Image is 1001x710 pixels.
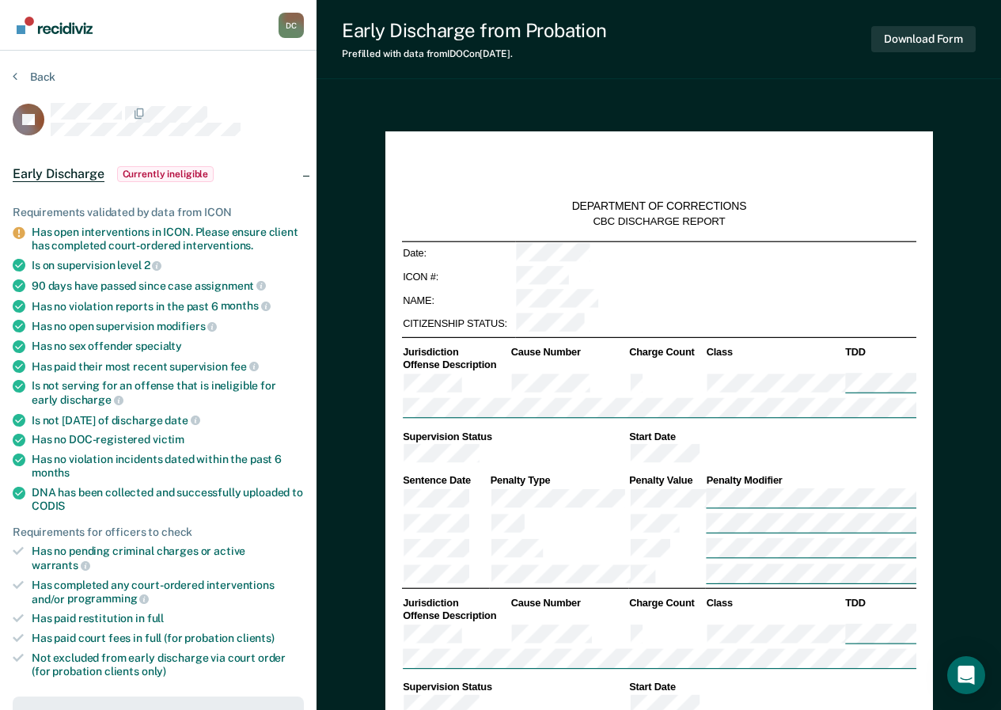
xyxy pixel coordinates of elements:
[60,393,123,406] span: discharge
[32,453,304,480] div: Has no violation incidents dated within the past 6
[705,474,916,488] th: Penalty Modifier
[401,681,628,694] th: Supervision Status
[32,359,304,374] div: Has paid their most recent supervision
[117,166,214,182] span: Currently ineligible
[489,474,628,488] th: Penalty Type
[32,579,304,606] div: Has completed any court-ordered interventions and/or
[32,545,304,571] div: Has no pending criminal charges or active
[32,379,304,406] div: Is not serving for an offense that is ineligible for early
[144,259,162,271] span: 2
[628,430,916,443] th: Start Date
[628,346,704,359] th: Charge Count
[628,596,704,609] th: Charge Count
[195,279,266,292] span: assignment
[32,319,304,333] div: Has no open supervision
[510,346,628,359] th: Cause Number
[401,609,510,623] th: Offense Description
[844,346,916,359] th: TDD
[401,312,514,336] td: CITIZENSHIP STATUS:
[13,526,304,539] div: Requirements for officers to check
[279,13,304,38] button: Profile dropdown button
[32,258,304,272] div: Is on supervision level
[871,26,976,52] button: Download Form
[135,340,182,352] span: specialty
[705,346,844,359] th: Class
[67,592,149,605] span: programming
[165,414,199,427] span: date
[593,215,725,228] div: CBC DISCHARGE REPORT
[32,499,65,512] span: CODIS
[705,596,844,609] th: Class
[401,596,510,609] th: Jurisdiction
[32,651,304,678] div: Not excluded from early discharge via court order (for probation clients
[401,241,514,265] td: Date:
[401,265,514,289] td: ICON #:
[32,466,70,479] span: months
[32,279,304,293] div: 90 days have passed since case
[142,665,166,678] span: only)
[32,433,304,446] div: Has no DOC-registered
[401,474,489,488] th: Sentence Date
[230,360,259,373] span: fee
[147,612,164,625] span: full
[157,320,218,332] span: modifiers
[32,226,304,252] div: Has open interventions in ICON. Please ensure client has completed court-ordered interventions.
[947,656,985,694] div: Open Intercom Messenger
[510,596,628,609] th: Cause Number
[32,486,304,513] div: DNA has been collected and successfully uploaded to
[17,17,93,34] img: Recidiviz
[32,340,304,353] div: Has no sex offender
[342,48,607,59] div: Prefilled with data from IDOC on [DATE] .
[279,13,304,38] div: D C
[844,596,916,609] th: TDD
[628,681,916,694] th: Start Date
[13,70,55,84] button: Back
[628,474,704,488] th: Penalty Value
[32,612,304,625] div: Has paid restitution in
[153,433,184,446] span: victim
[342,19,607,42] div: Early Discharge from Probation
[32,299,304,313] div: Has no violation reports in the past 6
[13,166,104,182] span: Early Discharge
[221,299,271,312] span: months
[401,346,510,359] th: Jurisdiction
[32,413,304,427] div: Is not [DATE] of discharge
[13,206,304,219] div: Requirements validated by data from ICON
[401,289,514,313] td: NAME:
[32,632,304,645] div: Has paid court fees in full (for probation
[237,632,275,644] span: clients)
[401,359,510,372] th: Offense Description
[401,430,628,443] th: Supervision Status
[32,559,90,571] span: warrants
[571,199,746,214] div: DEPARTMENT OF CORRECTIONS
